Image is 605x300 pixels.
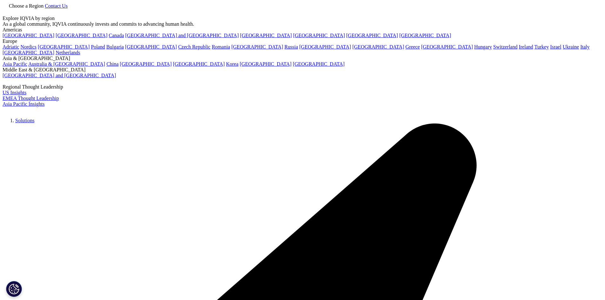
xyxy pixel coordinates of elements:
a: Italy [580,44,589,50]
a: [GEOGRAPHIC_DATA] and [GEOGRAPHIC_DATA] [3,73,116,78]
div: Explore IQVIA by region [3,16,602,21]
a: Turkey [534,44,549,50]
a: [GEOGRAPHIC_DATA] [293,61,345,67]
a: Russia [285,44,298,50]
a: [GEOGRAPHIC_DATA] [293,33,345,38]
a: [GEOGRAPHIC_DATA] [240,61,292,67]
a: Contact Us [45,3,68,9]
a: [GEOGRAPHIC_DATA] [231,44,283,50]
a: [GEOGRAPHIC_DATA] [346,33,398,38]
a: Bulgaria [106,44,124,50]
a: Solutions [15,118,34,123]
div: Regional Thought Leadership [3,84,602,90]
a: [GEOGRAPHIC_DATA] [299,44,351,50]
a: Nordics [20,44,37,50]
a: [GEOGRAPHIC_DATA] [3,33,54,38]
a: Netherlands [56,50,80,55]
div: As a global community, IQVIA continuously invests and commits to advancing human health. [3,21,602,27]
div: Middle East & [GEOGRAPHIC_DATA] [3,67,602,73]
a: Hungary [474,44,492,50]
a: Czech Republic [178,44,211,50]
span: Choose a Region [9,3,44,9]
div: Europe [3,38,602,44]
div: Americas [3,27,602,33]
a: [GEOGRAPHIC_DATA] [352,44,404,50]
button: Configuración de cookies [6,281,22,297]
a: Ukraine [563,44,579,50]
a: [GEOGRAPHIC_DATA] [173,61,225,67]
a: Poland [91,44,105,50]
a: Israel [550,44,561,50]
a: US Insights [3,90,26,95]
a: [GEOGRAPHIC_DATA] [38,44,90,50]
a: [GEOGRAPHIC_DATA] [399,33,451,38]
a: [GEOGRAPHIC_DATA] [56,33,107,38]
a: Greece [406,44,420,50]
a: [GEOGRAPHIC_DATA] [125,44,177,50]
a: [GEOGRAPHIC_DATA] [240,33,292,38]
a: Korea [226,61,239,67]
a: Romania [212,44,230,50]
a: Australia & [GEOGRAPHIC_DATA] [28,61,105,67]
div: Asia & [GEOGRAPHIC_DATA] [3,56,602,61]
a: Asia Pacific Insights [3,101,44,107]
a: [GEOGRAPHIC_DATA] [421,44,473,50]
a: Canada [109,33,124,38]
a: Adriatic [3,44,19,50]
a: Switzerland [493,44,517,50]
a: China [106,61,118,67]
a: [GEOGRAPHIC_DATA] [3,50,54,55]
a: Ireland [519,44,533,50]
a: [GEOGRAPHIC_DATA] and [GEOGRAPHIC_DATA] [125,33,239,38]
a: Asia Pacific [3,61,27,67]
a: [GEOGRAPHIC_DATA] [120,61,171,67]
a: EMEA Thought Leadership [3,96,59,101]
